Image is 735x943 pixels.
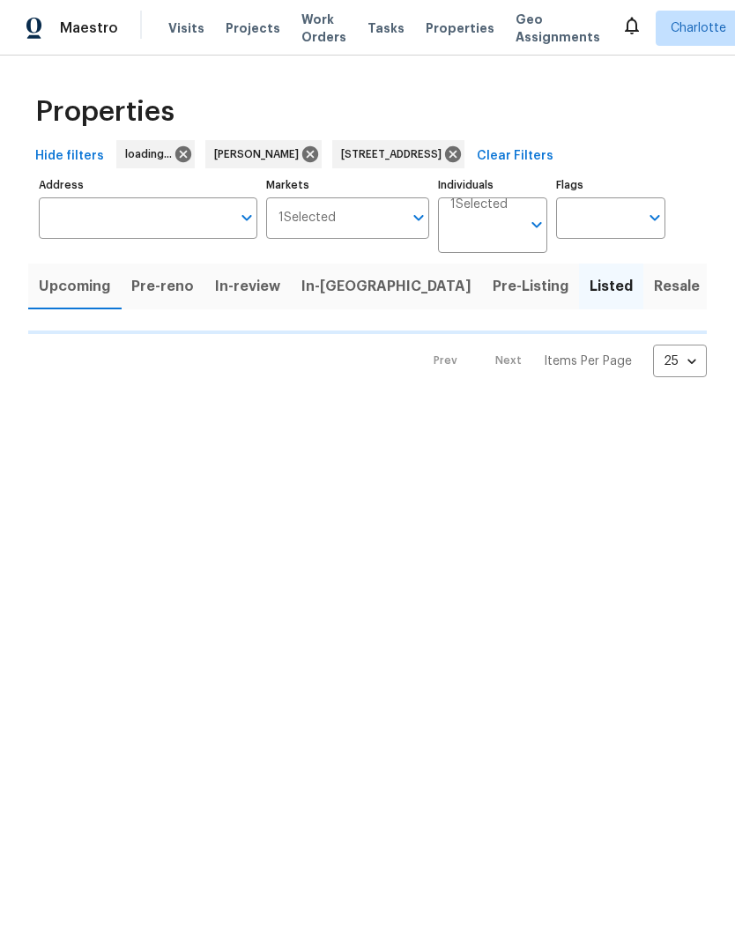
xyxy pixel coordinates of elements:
[301,274,471,299] span: In-[GEOGRAPHIC_DATA]
[516,11,600,46] span: Geo Assignments
[35,103,174,121] span: Properties
[438,180,547,190] label: Individuals
[341,145,449,163] span: [STREET_ADDRESS]
[406,205,431,230] button: Open
[125,145,179,163] span: loading...
[367,22,405,34] span: Tasks
[278,211,336,226] span: 1 Selected
[205,140,322,168] div: [PERSON_NAME]
[477,145,553,167] span: Clear Filters
[28,140,111,173] button: Hide filters
[266,180,430,190] label: Markets
[234,205,259,230] button: Open
[332,140,464,168] div: [STREET_ADDRESS]
[450,197,508,212] span: 1 Selected
[215,274,280,299] span: In-review
[426,19,494,37] span: Properties
[653,338,707,384] div: 25
[131,274,194,299] span: Pre-reno
[544,353,632,370] p: Items Per Page
[493,274,568,299] span: Pre-Listing
[470,140,561,173] button: Clear Filters
[116,140,195,168] div: loading...
[60,19,118,37] span: Maestro
[35,145,104,167] span: Hide filters
[556,180,665,190] label: Flags
[39,274,110,299] span: Upcoming
[671,19,726,37] span: Charlotte
[524,212,549,237] button: Open
[226,19,280,37] span: Projects
[301,11,346,46] span: Work Orders
[654,274,700,299] span: Resale
[214,145,306,163] span: [PERSON_NAME]
[590,274,633,299] span: Listed
[168,19,204,37] span: Visits
[642,205,667,230] button: Open
[417,345,707,377] nav: Pagination Navigation
[39,180,257,190] label: Address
